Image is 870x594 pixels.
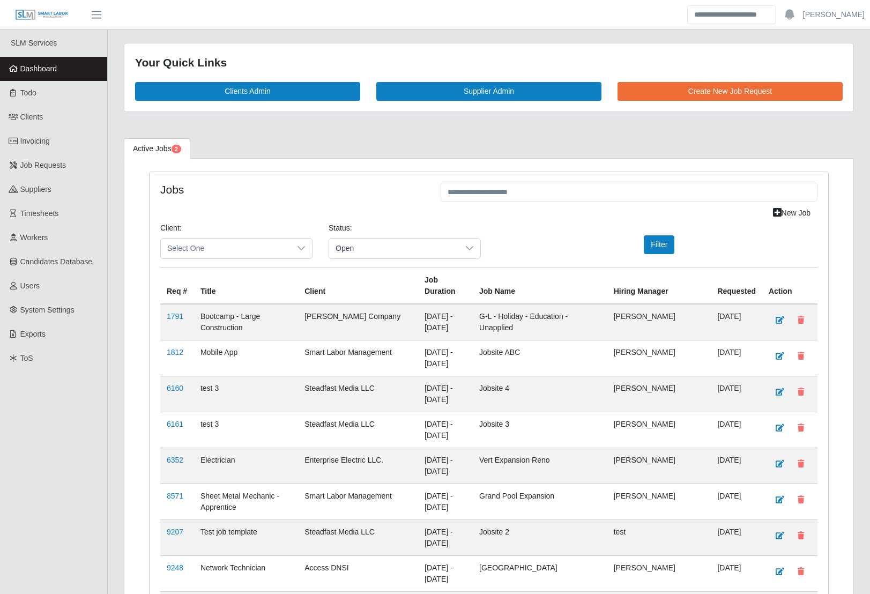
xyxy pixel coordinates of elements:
[618,82,843,101] a: Create New Job Request
[607,484,711,519] td: [PERSON_NAME]
[194,340,298,376] td: Mobile App
[607,340,711,376] td: [PERSON_NAME]
[418,519,473,555] td: [DATE] - [DATE]
[607,555,711,591] td: [PERSON_NAME]
[20,137,50,145] span: Invoicing
[167,456,183,464] a: 6352
[687,5,776,24] input: Search
[329,239,459,258] span: Open
[194,519,298,555] td: Test job template
[194,448,298,484] td: Electrician
[167,420,183,428] a: 6161
[711,340,762,376] td: [DATE]
[418,304,473,340] td: [DATE] - [DATE]
[803,9,865,20] a: [PERSON_NAME]
[607,519,711,555] td: test
[473,376,607,412] td: Jobsite 4
[167,492,183,500] a: 8571
[194,555,298,591] td: Network Technician
[167,348,183,357] a: 1812
[298,268,418,304] th: Client
[160,268,194,304] th: Req #
[329,222,352,234] label: Status:
[194,412,298,448] td: test 3
[711,268,762,304] th: Requested
[194,304,298,340] td: Bootcamp - Large Construction
[607,304,711,340] td: [PERSON_NAME]
[298,340,418,376] td: Smart Labor Management
[20,233,48,242] span: Workers
[20,88,36,97] span: Todo
[473,268,607,304] th: Job Name
[20,64,57,73] span: Dashboard
[160,222,182,234] label: Client:
[167,563,183,572] a: 9248
[124,138,190,159] a: Active Jobs
[20,306,75,314] span: System Settings
[194,376,298,412] td: test 3
[473,555,607,591] td: [GEOGRAPHIC_DATA]
[473,448,607,484] td: Vert Expansion Reno
[607,448,711,484] td: [PERSON_NAME]
[298,304,418,340] td: [PERSON_NAME] Company
[473,519,607,555] td: Jobsite 2
[298,555,418,591] td: Access DNSI
[194,484,298,519] td: Sheet Metal Mechanic - Apprentice
[20,281,40,290] span: Users
[711,448,762,484] td: [DATE]
[298,448,418,484] td: Enterprise Electric LLC.
[607,412,711,448] td: [PERSON_NAME]
[20,185,51,194] span: Suppliers
[766,204,817,222] a: New Job
[160,183,425,196] h4: Jobs
[711,519,762,555] td: [DATE]
[418,340,473,376] td: [DATE] - [DATE]
[418,376,473,412] td: [DATE] - [DATE]
[135,54,843,71] div: Your Quick Links
[298,484,418,519] td: Smart Labor Management
[20,354,33,362] span: ToS
[418,448,473,484] td: [DATE] - [DATE]
[20,257,93,266] span: Candidates Database
[418,555,473,591] td: [DATE] - [DATE]
[644,235,674,254] button: Filter
[376,82,601,101] a: Supplier Admin
[298,376,418,412] td: Steadfast Media LLC
[11,39,57,47] span: SLM Services
[20,209,59,218] span: Timesheets
[607,376,711,412] td: [PERSON_NAME]
[167,312,183,321] a: 1791
[298,519,418,555] td: Steadfast Media LLC
[418,268,473,304] th: Job Duration
[762,268,817,304] th: Action
[711,555,762,591] td: [DATE]
[711,304,762,340] td: [DATE]
[473,340,607,376] td: Jobsite ABC
[418,484,473,519] td: [DATE] - [DATE]
[161,239,291,258] span: Select One
[473,412,607,448] td: Jobsite 3
[20,113,43,121] span: Clients
[711,376,762,412] td: [DATE]
[167,528,183,536] a: 9207
[298,412,418,448] td: Steadfast Media LLC
[172,145,181,153] span: Pending Jobs
[473,484,607,519] td: Grand Pool Expansion
[711,412,762,448] td: [DATE]
[135,82,360,101] a: Clients Admin
[20,330,46,338] span: Exports
[418,412,473,448] td: [DATE] - [DATE]
[607,268,711,304] th: Hiring Manager
[711,484,762,519] td: [DATE]
[167,384,183,392] a: 6160
[20,161,66,169] span: Job Requests
[194,268,298,304] th: Title
[15,9,69,21] img: SLM Logo
[473,304,607,340] td: G-L - Holiday - Education - Unapplied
